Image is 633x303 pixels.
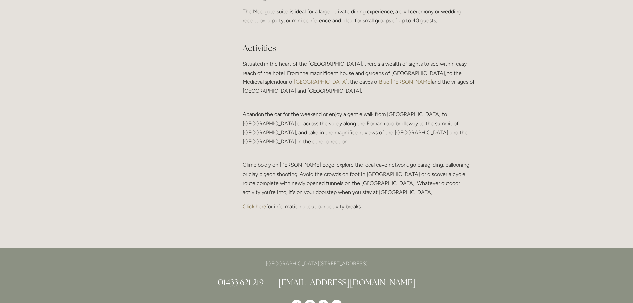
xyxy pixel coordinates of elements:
[243,202,475,211] p: for information about our activity breaks.
[243,203,266,210] a: Click here
[158,259,475,268] p: [GEOGRAPHIC_DATA][STREET_ADDRESS]
[243,59,475,95] p: Situated in the heart of the [GEOGRAPHIC_DATA], there's a wealth of sights to see within easy rea...
[218,277,264,288] a: 01433 621 219
[243,151,475,197] p: Climb boldly on [PERSON_NAME] Edge, explore the local cave network, go paragliding, ballooning, o...
[243,7,475,34] p: The Moorgate suite is ideal for a larger private dining experience, a civil ceremony or wedding r...
[278,277,416,288] a: [EMAIL_ADDRESS][DOMAIN_NAME]
[243,101,475,146] p: Abandon the car for the weekend or enjoy a gentle walk from [GEOGRAPHIC_DATA] to [GEOGRAPHIC_DATA...
[294,79,348,85] a: [GEOGRAPHIC_DATA]
[243,42,475,54] h2: Activities
[379,79,432,85] a: Blue [PERSON_NAME]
